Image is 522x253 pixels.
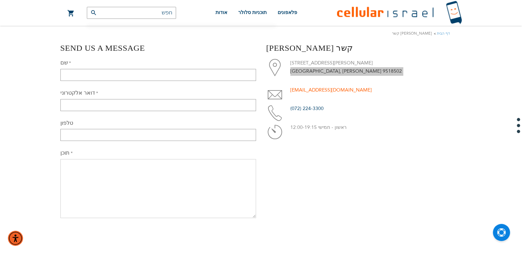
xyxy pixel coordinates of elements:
label: שם [60,59,71,67]
a: דף הבית [437,31,450,36]
h3: [PERSON_NAME] קשר [266,42,462,54]
li: [STREET_ADDRESS][PERSON_NAME] [GEOGRAPHIC_DATA], [PERSON_NAME] 9518502 [266,59,462,76]
img: לוגו סלולר ישראל [337,1,462,25]
input: טלפון [60,129,256,141]
a: (072) 224-3300 [290,105,324,112]
label: דואר אלקטרוני [60,89,98,97]
span: אודות [216,10,227,15]
iframe: reCAPTCHA [60,226,165,253]
strong: [PERSON_NAME] קשר [392,30,432,37]
input: חפש [87,7,176,19]
textarea: תוכן [60,159,256,218]
h3: Send us a message [60,42,256,54]
label: טלפון [60,119,73,127]
span: תוכניות סלולר [238,10,267,15]
a: [EMAIL_ADDRESS][DOMAIN_NAME] [290,87,372,93]
input: שם [60,69,256,81]
span: פלאפונים [278,10,297,15]
input: דואר אלקטרוני [60,99,256,111]
p: ראשון - חמישי 12:00-19:15 [290,123,462,132]
label: תוכן [60,149,73,157]
div: תפריט נגישות [8,231,23,246]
